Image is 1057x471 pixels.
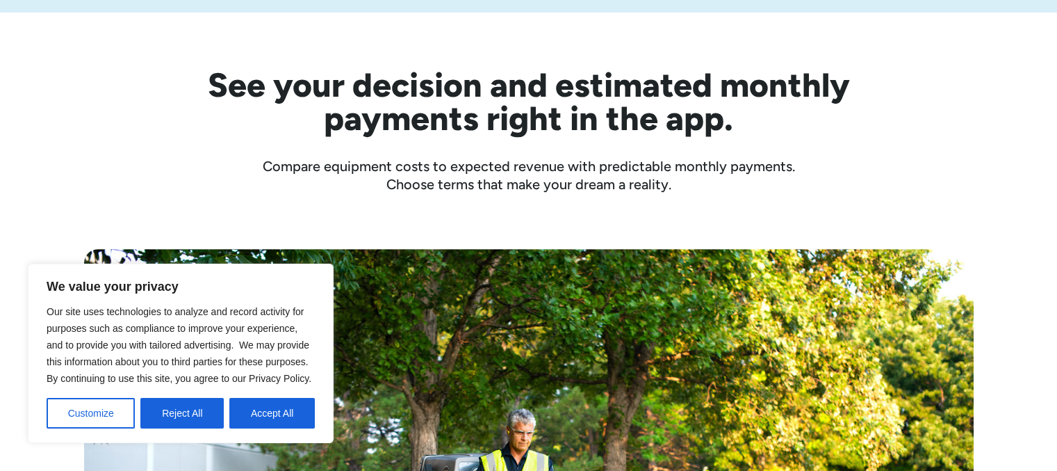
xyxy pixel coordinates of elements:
div: Compare equipment costs to expected revenue with predictable monthly payments. Choose terms that ... [84,157,974,193]
span: Our site uses technologies to analyze and record activity for purposes such as compliance to impr... [47,306,311,384]
div: We value your privacy [28,264,334,443]
h2: See your decision and estimated monthly payments right in the app. [140,68,918,135]
button: Customize [47,398,135,429]
button: Accept All [229,398,315,429]
button: Reject All [140,398,224,429]
p: We value your privacy [47,278,315,295]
